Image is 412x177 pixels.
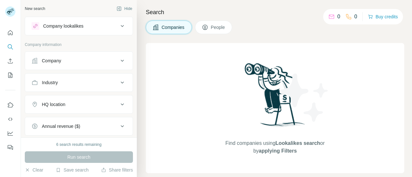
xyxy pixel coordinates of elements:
button: Quick start [5,27,15,39]
button: My lists [5,69,15,81]
span: Companies [162,24,185,31]
button: Company lookalikes [25,18,133,34]
h4: Search [146,8,404,17]
span: Lookalikes search [276,140,320,146]
button: Use Surfe API [5,113,15,125]
p: 0 [354,13,357,21]
span: applying Filters [259,148,297,154]
button: Use Surfe on LinkedIn [5,99,15,111]
div: HQ location [42,101,65,108]
div: New search [25,6,45,12]
div: Industry [42,79,58,86]
button: Hide [112,4,137,13]
div: Company lookalikes [43,23,83,29]
button: HQ location [25,97,133,112]
button: Share filters [101,167,133,173]
button: Company [25,53,133,68]
button: Annual revenue ($) [25,119,133,134]
button: Feedback [5,142,15,153]
img: Surfe Illustration - Woman searching with binoculars [242,61,309,133]
button: Dashboard [5,128,15,139]
div: Annual revenue ($) [42,123,80,129]
span: People [211,24,226,31]
button: Save search [56,167,89,173]
button: Buy credits [368,12,398,21]
div: Company [42,58,61,64]
button: Search [5,41,15,53]
img: Surfe Illustration - Stars [275,69,333,127]
p: 0 [337,13,340,21]
div: 6 search results remaining [56,142,102,147]
p: Company information [25,42,133,48]
button: Industry [25,75,133,90]
button: Enrich CSV [5,55,15,67]
span: Find companies using or by [223,139,326,155]
button: Clear [25,167,43,173]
